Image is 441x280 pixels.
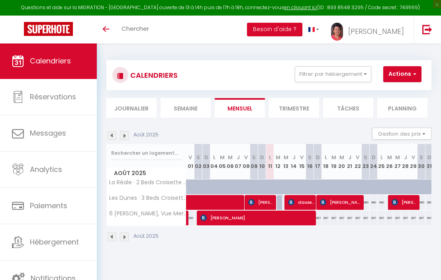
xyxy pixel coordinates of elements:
[186,144,194,179] th: 01
[30,56,71,66] span: Calendriers
[427,154,431,161] abbr: D
[356,154,359,161] abbr: V
[237,154,240,161] abbr: J
[354,211,362,225] div: 997
[378,211,386,225] div: 997
[419,154,423,161] abbr: S
[260,154,264,161] abbr: D
[322,211,330,225] div: 997
[370,211,378,225] div: 997
[107,168,186,179] span: Août 2025
[295,66,371,82] button: Filtrer par hébergement
[387,154,392,161] abbr: M
[330,211,338,225] div: 997
[325,16,414,43] a: ... [PERSON_NAME]
[364,154,367,161] abbr: S
[116,16,155,43] a: Chercher
[111,146,182,160] input: Rechercher un logement...
[186,211,194,225] div: 1300
[370,195,378,210] div: 980
[386,144,394,179] th: 26
[250,144,258,179] th: 09
[422,24,432,34] img: logout
[252,154,256,161] abbr: S
[213,154,216,161] abbr: L
[308,154,312,161] abbr: S
[269,98,319,118] li: Trimestre
[320,195,363,210] span: [PERSON_NAME]
[300,154,304,161] abbr: V
[395,154,400,161] abbr: M
[325,154,327,161] abbr: L
[425,195,433,210] div: 980
[108,179,188,185] span: La Réale · 2 Beds Croisette Beaches Sea View Parking Free
[354,144,362,179] th: 22
[362,195,370,210] div: 980
[204,154,208,161] abbr: D
[348,26,404,36] span: [PERSON_NAME]
[106,98,157,118] li: Journalier
[228,154,233,161] abbr: M
[161,98,211,118] li: Semaine
[188,154,192,161] abbr: V
[133,131,159,139] p: Août 2025
[417,144,425,179] th: 30
[380,154,383,161] abbr: L
[331,23,343,41] img: ...
[372,154,376,161] abbr: D
[372,128,431,140] button: Gestion des prix
[338,144,346,179] th: 20
[282,144,290,179] th: 13
[348,154,351,161] abbr: J
[404,154,407,161] abbr: J
[362,211,370,225] div: 997
[30,237,79,247] span: Hébergement
[339,154,344,161] abbr: M
[402,211,410,225] div: 997
[314,144,322,179] th: 17
[122,24,149,33] span: Chercher
[346,144,354,179] th: 21
[394,144,402,179] th: 27
[377,98,427,118] li: Planning
[258,144,266,179] th: 10
[202,144,210,179] th: 03
[284,4,317,11] a: en cliquant ici
[266,144,274,179] th: 11
[362,144,370,179] th: 23
[378,195,386,210] div: 980
[218,144,226,179] th: 05
[316,154,320,161] abbr: D
[194,144,202,179] th: 02
[292,154,296,161] abbr: J
[306,144,314,179] th: 16
[338,211,346,225] div: 997
[402,144,410,179] th: 28
[298,144,306,179] th: 15
[276,154,280,161] abbr: M
[410,211,417,225] div: 997
[30,201,67,211] span: Paiements
[108,195,188,201] span: Les Dunes · 3 Beds Croisette Beaches Sea View
[244,154,248,161] abbr: V
[274,144,282,179] th: 12
[234,144,242,179] th: 07
[290,144,298,179] th: 14
[386,211,394,225] div: 997
[248,195,275,210] span: [PERSON_NAME]
[370,144,378,179] th: 24
[133,233,159,240] p: Août 2025
[247,23,302,36] button: Besoin d'aide ?
[346,211,354,225] div: 997
[220,154,225,161] abbr: M
[108,211,188,217] span: 6 [PERSON_NAME], Vue Mer et [GEOGRAPHIC_DATA]
[425,211,433,225] div: 997
[128,66,178,84] h3: CALENDRIERS
[30,164,62,174] span: Analytics
[226,144,234,179] th: 06
[394,211,402,225] div: 997
[30,92,76,102] span: Réservations
[196,154,200,161] abbr: S
[314,211,322,225] div: 997
[331,154,336,161] abbr: M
